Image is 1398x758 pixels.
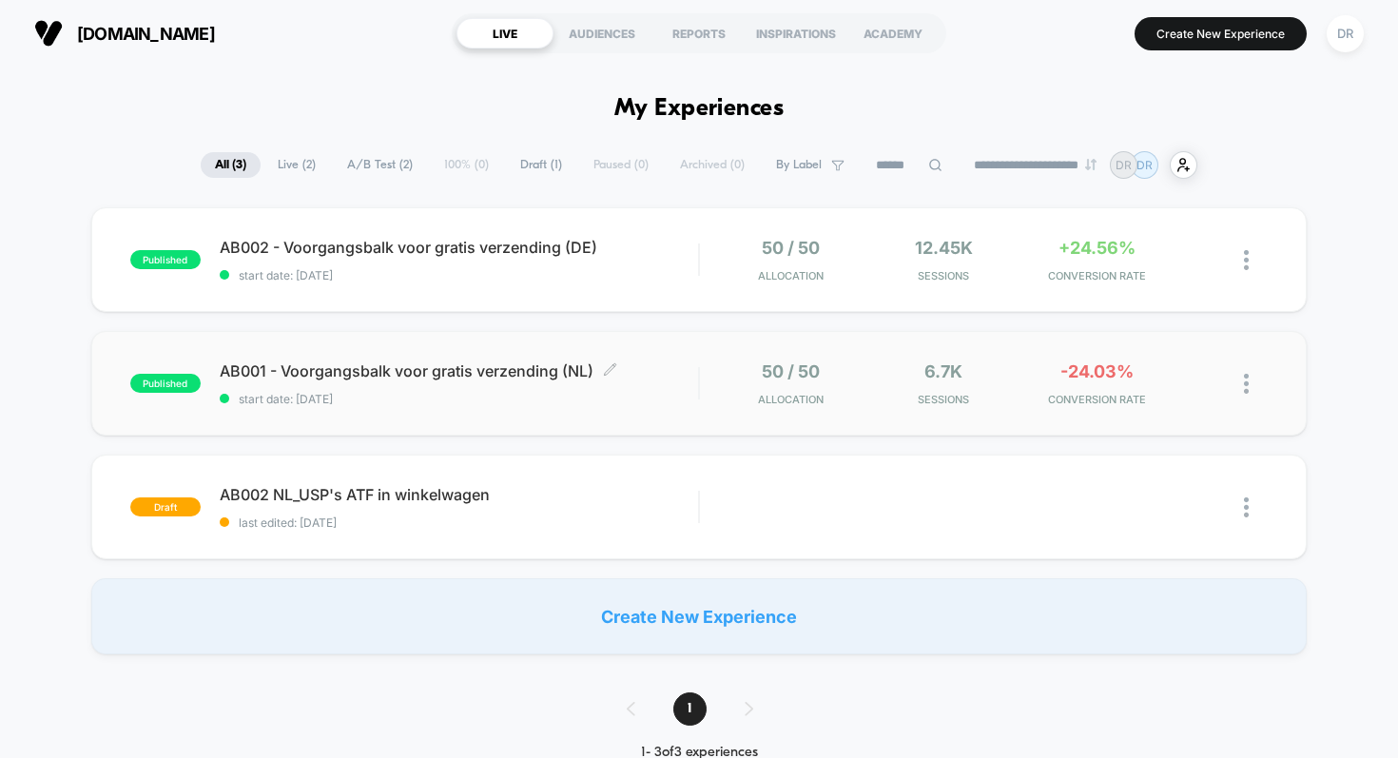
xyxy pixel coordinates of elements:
[1025,393,1169,406] span: CONVERSION RATE
[1327,15,1364,52] div: DR
[1136,158,1153,172] p: DR
[220,361,699,380] span: AB001 - Voorgangsbalk voor gratis verzending (NL)
[673,692,707,726] span: 1
[1058,238,1136,258] span: +24.56%
[650,18,748,49] div: REPORTS
[1244,497,1249,517] img: close
[263,152,330,178] span: Live ( 2 )
[220,268,699,282] span: start date: [DATE]
[456,18,553,49] div: LIVE
[220,515,699,530] span: last edited: [DATE]
[845,18,942,49] div: ACADEMY
[506,152,576,178] span: Draft ( 1 )
[1060,361,1134,381] span: -24.03%
[553,18,650,49] div: AUDIENCES
[130,374,201,393] span: published
[1025,269,1169,282] span: CONVERSION RATE
[872,393,1016,406] span: Sessions
[91,578,1308,654] div: Create New Experience
[758,393,824,406] span: Allocation
[333,152,427,178] span: A/B Test ( 2 )
[130,497,201,516] span: draft
[1244,374,1249,394] img: close
[872,269,1016,282] span: Sessions
[924,361,962,381] span: 6.7k
[776,158,822,172] span: By Label
[201,152,261,178] span: All ( 3 )
[915,238,973,258] span: 12.45k
[1135,17,1307,50] button: Create New Experience
[220,485,699,504] span: AB002 NL_USP's ATF in winkelwagen
[1116,158,1132,172] p: DR
[220,238,699,257] span: AB002 - Voorgangsbalk voor gratis verzending (DE)
[77,24,215,44] span: [DOMAIN_NAME]
[220,392,699,406] span: start date: [DATE]
[762,361,820,381] span: 50 / 50
[130,250,201,269] span: published
[758,269,824,282] span: Allocation
[1244,250,1249,270] img: close
[34,19,63,48] img: Visually logo
[1085,159,1097,170] img: end
[614,95,785,123] h1: My Experiences
[748,18,845,49] div: INSPIRATIONS
[762,238,820,258] span: 50 / 50
[29,18,221,49] button: [DOMAIN_NAME]
[1321,14,1369,53] button: DR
